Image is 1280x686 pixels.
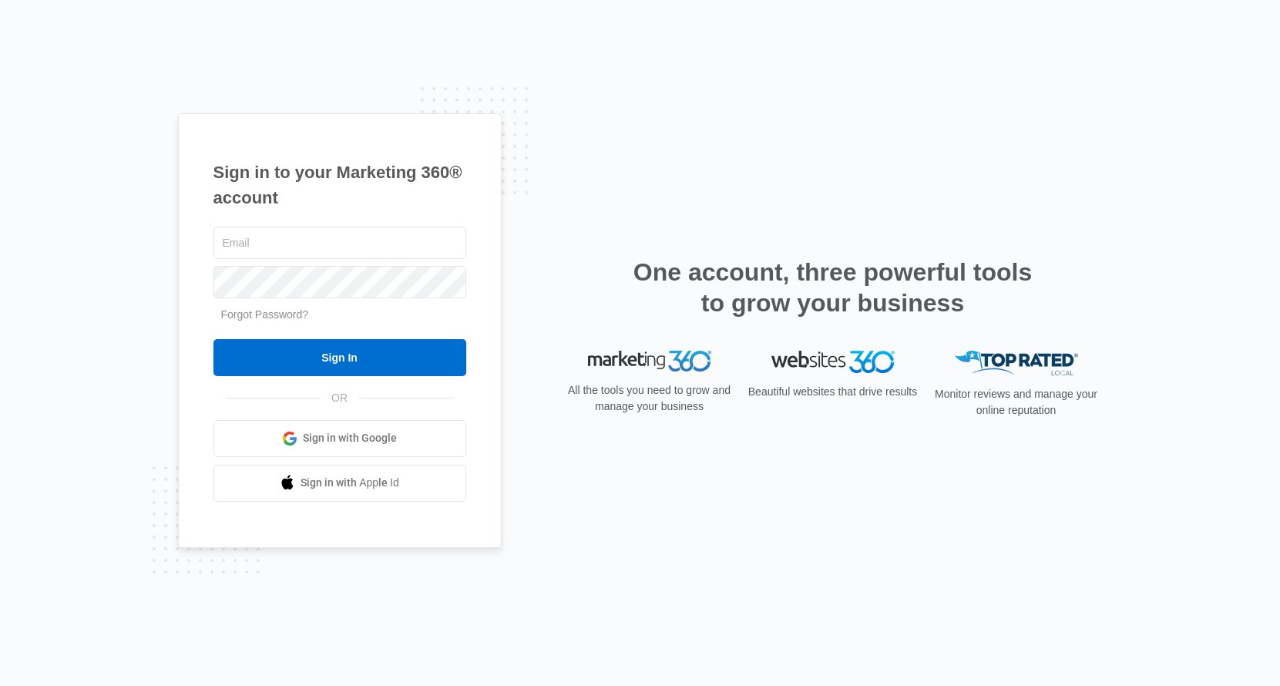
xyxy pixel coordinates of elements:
[213,227,466,259] input: Email
[301,475,399,491] span: Sign in with Apple Id
[213,339,466,376] input: Sign In
[771,351,895,373] img: Websites 360
[303,430,397,446] span: Sign in with Google
[588,351,711,372] img: Marketing 360
[563,382,736,415] p: All the tools you need to grow and manage your business
[213,465,466,502] a: Sign in with Apple Id
[930,386,1103,419] p: Monitor reviews and manage your online reputation
[747,384,919,400] p: Beautiful websites that drive results
[629,257,1037,318] h2: One account, three powerful tools to grow your business
[955,351,1078,376] img: Top Rated Local
[221,308,309,321] a: Forgot Password?
[213,420,466,457] a: Sign in with Google
[213,160,466,210] h1: Sign in to your Marketing 360® account
[321,390,358,406] span: OR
